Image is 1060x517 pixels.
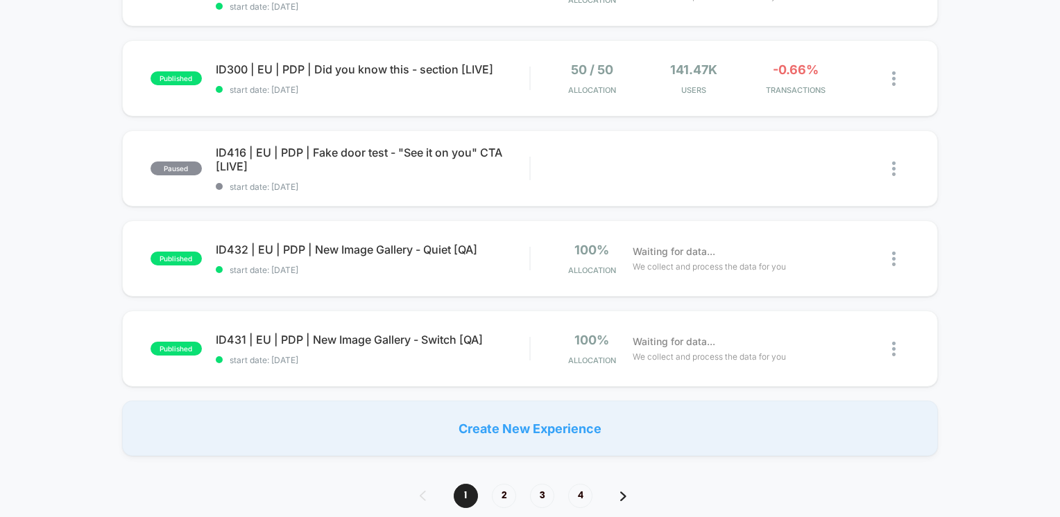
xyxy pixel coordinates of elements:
span: Waiting for data... [633,244,715,259]
span: TRANSACTIONS [748,85,843,95]
span: published [151,342,202,356]
span: ID432 | EU | PDP | New Image Gallery - Quiet [QA] [216,243,530,256]
span: -0.66% [773,62,819,77]
span: start date: [DATE] [216,265,530,275]
span: start date: [DATE] [216,182,530,192]
span: start date: [DATE] [216,85,530,95]
span: start date: [DATE] [216,1,530,12]
span: published [151,71,202,85]
img: close [892,161,896,176]
span: ID416 | EU | PDP | Fake door test - "See it on you" CTA [LIVE] [216,146,530,173]
span: ID431 | EU | PDP | New Image Gallery - Switch [QA] [216,333,530,347]
span: published [151,252,202,265]
span: 100% [574,333,609,347]
div: Create New Experience [122,401,939,456]
span: 141.47k [670,62,717,77]
img: pagination forward [620,491,626,501]
span: 1 [454,484,478,508]
span: 4 [568,484,592,508]
span: We collect and process the data for you [633,350,786,363]
span: 3 [530,484,554,508]
span: Waiting for data... [633,334,715,349]
span: Allocation [568,85,616,95]
span: 50 / 50 [571,62,613,77]
span: Allocation [568,356,616,365]
span: 2 [492,484,516,508]
span: start date: [DATE] [216,355,530,365]
span: Users [647,85,742,95]
span: paused [151,161,202,175]
img: close [892,342,896,356]
span: We collect and process the data for you [633,260,786,273]
img: close [892,71,896,86]
span: ID300 | EU | PDP | Did you know this - section [LIVE] [216,62,530,76]
img: close [892,252,896,266]
span: 100% [574,243,609,257]
span: Allocation [568,265,616,275]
